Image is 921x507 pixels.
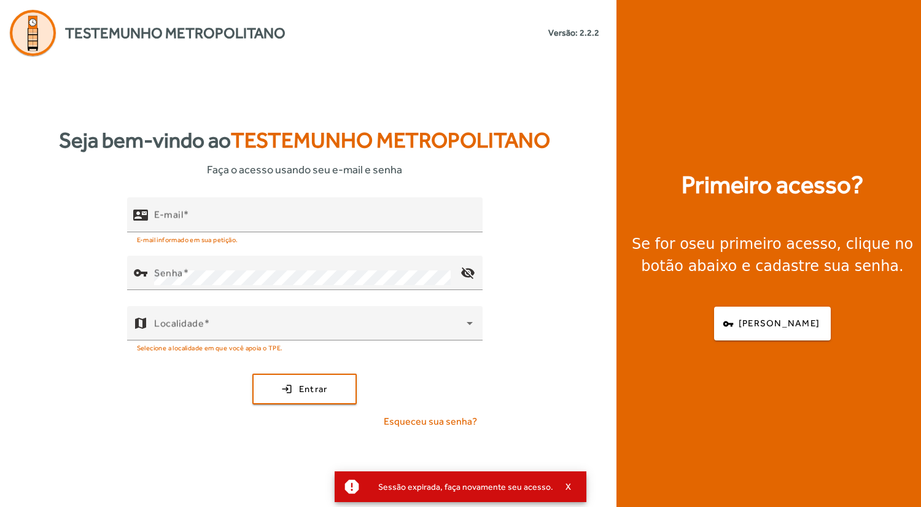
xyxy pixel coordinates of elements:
mat-label: Senha [154,267,183,279]
div: Se for o , clique no botão abaixo e cadastre sua senha. [631,233,914,277]
strong: Seja bem-vindo ao [59,124,550,157]
mat-icon: report [343,478,361,496]
mat-icon: contact_mail [133,208,148,222]
strong: Primeiro acesso? [682,167,863,203]
span: [PERSON_NAME] [739,316,820,331]
mat-icon: map [133,316,148,331]
mat-hint: Selecione a localidade em que você apoia o TPE. [137,340,283,354]
span: Testemunho Metropolitano [231,128,550,152]
mat-icon: visibility_off [453,258,482,288]
button: Entrar [252,374,357,404]
span: Faça o acesso usando seu e-mail e senha [207,161,402,178]
small: Versão: 2.2.2 [548,26,599,39]
div: Sessão expirada, faça novamente seu acesso. [368,478,553,495]
img: Logo Agenda [10,10,56,56]
mat-label: Localidade [154,318,204,329]
button: X [553,481,584,492]
mat-icon: vpn_key [133,265,148,280]
button: [PERSON_NAME] [714,307,831,340]
span: Testemunho Metropolitano [65,22,286,44]
span: X [565,481,572,492]
span: Esqueceu sua senha? [384,414,477,429]
strong: seu primeiro acesso [689,235,837,253]
span: Entrar [299,382,328,396]
mat-hint: E-mail informado em sua petição. [137,232,238,246]
mat-label: E-mail [154,209,183,221]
